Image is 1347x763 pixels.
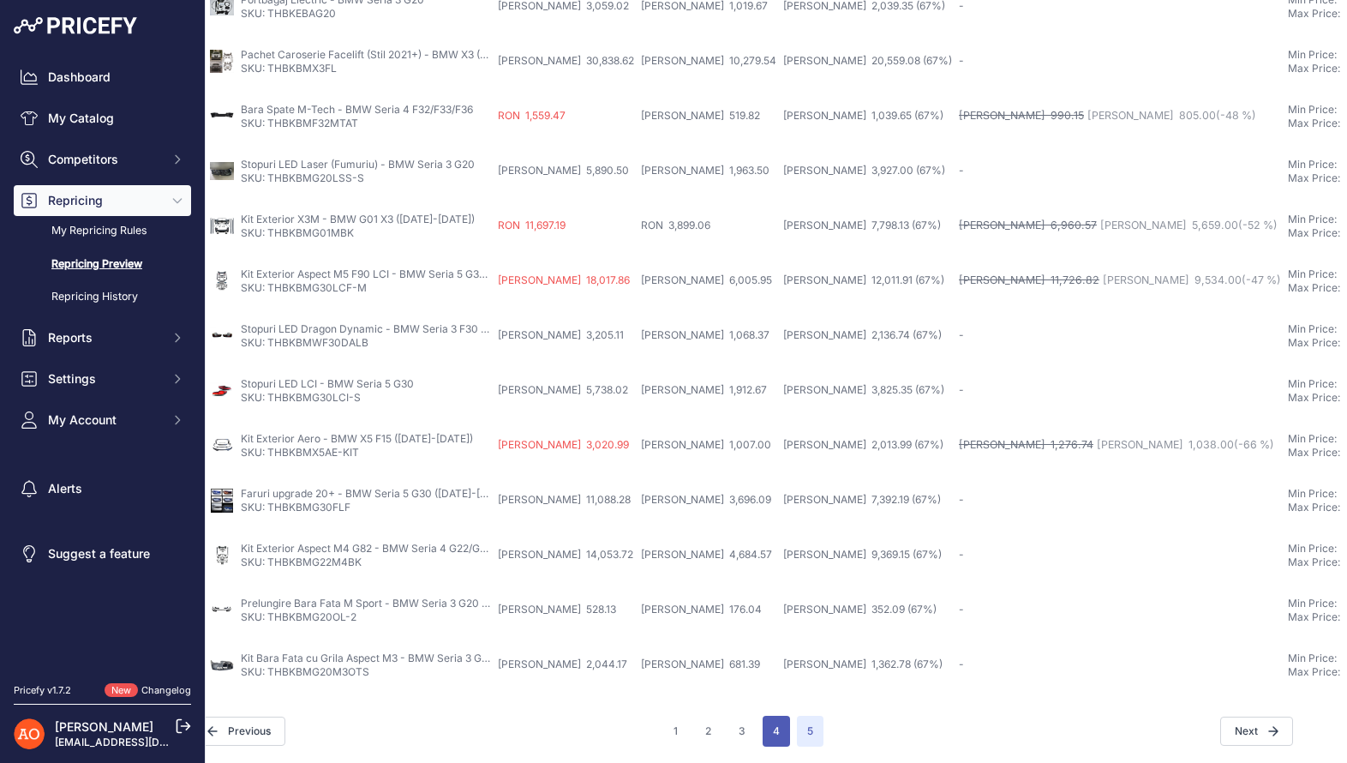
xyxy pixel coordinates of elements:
[1100,219,1278,231] span: [PERSON_NAME] 5,659.00
[783,383,944,396] span: [PERSON_NAME] 3,825.35 (67%)
[783,219,941,231] span: [PERSON_NAME] 7,798.13 (67%)
[1220,717,1293,746] span: Next
[959,164,964,177] span: -
[14,216,191,246] a: My Repricing Rules
[241,652,555,664] a: Kit Bara Fata cu Grila Aspect M3 - BMW Seria 3 G20/G21 (2019+)
[14,103,191,134] a: My Catalog
[14,538,191,569] a: Suggest a feature
[241,391,361,404] a: SKU: THBKBMG30LCI-S
[241,226,354,239] a: SKU: THBKBMG01MBK
[763,716,790,747] button: Go to page 4
[48,329,160,346] span: Reports
[55,736,234,748] a: [EMAIL_ADDRESS][DOMAIN_NAME]
[641,548,772,561] span: [PERSON_NAME] 4,684.57
[498,658,627,670] span: [PERSON_NAME] 2,044.17
[695,716,721,747] button: Go to page 2
[783,328,942,341] span: [PERSON_NAME] 2,136.74 (67%)
[141,684,191,696] a: Changelog
[241,117,358,129] a: SKU: THBKBMF32MTAT
[641,164,769,177] span: [PERSON_NAME] 1,963.50
[14,185,191,216] button: Repricing
[241,446,359,459] a: SKU: THBKBMX5AE-KIT
[641,438,771,451] span: [PERSON_NAME] 1,007.00
[498,328,624,341] span: [PERSON_NAME] 3,205.11
[959,437,1093,454] div: [PERSON_NAME] 1,276.74
[783,54,952,67] span: [PERSON_NAME] 20,559.08 (67%)
[48,412,160,429] span: My Account
[959,658,964,670] span: -
[14,17,137,34] img: Pricefy Logo
[641,54,776,67] span: [PERSON_NAME] 10,279.54
[498,54,634,67] span: [PERSON_NAME] 30,838.62
[241,377,414,390] a: Stopuri LED LCI - BMW Seria 5 G30
[48,192,160,209] span: Repricing
[241,432,473,445] a: Kit Exterior Aero - BMW X5 F15 ([DATE]-[DATE])
[241,158,475,171] a: Stopuri LED Laser (Fumuriu) - BMW Seria 3 G20
[498,109,566,122] span: RON 1,559.47
[14,144,191,175] button: Competitors
[14,249,191,279] a: Repricing Preview
[498,219,566,231] span: RON 11,697.19
[241,62,337,75] a: SKU: THBKBMX3FL
[959,273,1099,289] div: [PERSON_NAME] 11,726.82
[783,548,942,561] span: [PERSON_NAME] 9,369.15 (67%)
[1087,109,1256,122] span: [PERSON_NAME] 805.00
[14,683,71,698] div: Pricefy v1.7.2
[641,658,760,670] span: [PERSON_NAME] 681.39
[641,603,762,616] span: [PERSON_NAME] 176.04
[241,610,356,623] a: SKU: THBKBMG20OL-2
[663,716,688,747] button: Go to page 1
[498,164,629,177] span: [PERSON_NAME] 5,890.50
[498,603,616,616] span: [PERSON_NAME] 528.13
[241,322,521,335] a: Stopuri LED Dragon Dynamic - BMW Seria 3 F30 Fumuriu
[1216,109,1256,122] span: (-48 %)
[783,658,943,670] span: [PERSON_NAME] 1,362.78 (67%)
[241,7,336,20] a: SKU: THBKEBAG20
[14,363,191,394] button: Settings
[193,717,285,746] button: Previous
[241,556,362,568] a: SKU: THBKBMG22M4BK
[105,683,138,698] span: New
[241,267,567,280] a: Kit Exterior Aspect M5 F90 LCI - BMW Seria 5 G30 ([DATE]-[DATE])
[241,336,368,349] a: SKU: THBKBMWF30DALB
[14,405,191,436] button: My Account
[48,151,160,168] span: Competitors
[241,171,364,184] a: SKU: THBKBMG20LSS-S
[959,603,964,616] span: -
[55,719,153,734] a: [PERSON_NAME]
[783,493,941,506] span: [PERSON_NAME] 7,392.19 (67%)
[641,493,771,506] span: [PERSON_NAME] 3,696.09
[498,438,629,451] span: [PERSON_NAME] 3,020.99
[14,473,191,504] a: Alerts
[641,219,710,231] span: RON 3,899.06
[783,109,943,122] span: [PERSON_NAME] 1,039.65 (67%)
[48,370,160,388] span: Settings
[241,281,367,294] a: SKU: THBKBMG30LCF-M
[959,383,964,396] span: -
[783,164,945,177] span: [PERSON_NAME] 3,927.00 (67%)
[1097,438,1274,451] span: [PERSON_NAME] 1,038.00
[241,213,475,225] a: Kit Exterior X3M - BMW G01 X3 ([DATE]-[DATE])
[241,48,555,61] a: Pachet Caroserie Facelift (Stil 2021+) - BMW X3 ([DATE]-[DATE])
[783,438,943,451] span: [PERSON_NAME] 2,013.99 (67%)
[14,282,191,312] a: Repricing History
[498,493,631,506] span: [PERSON_NAME] 11,088.28
[783,273,944,286] span: [PERSON_NAME] 12,011.91 (67%)
[241,665,369,678] a: SKU: THBKBMG20M3OTS
[783,603,937,616] span: [PERSON_NAME] 352.09 (67%)
[797,716,823,747] span: 5
[14,62,191,93] a: Dashboard
[959,328,964,341] span: -
[641,109,760,122] span: [PERSON_NAME] 519.82
[241,542,534,555] a: Kit Exterior Aspect M4 G82 - BMW Seria 4 G22/G23 (2020+)
[641,273,772,286] span: [PERSON_NAME] 6,005.95
[959,108,1084,124] div: [PERSON_NAME] 990.15
[1103,273,1281,286] span: [PERSON_NAME] 9,534.00
[959,54,964,67] span: -
[641,383,767,396] span: [PERSON_NAME] 1,912.67
[14,322,191,353] button: Reports
[498,273,630,286] span: [PERSON_NAME] 18,017.86
[241,501,350,514] a: SKU: THBKBMG30FLF
[498,383,628,396] span: [PERSON_NAME] 5,738.02
[1242,273,1281,286] span: (-47 %)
